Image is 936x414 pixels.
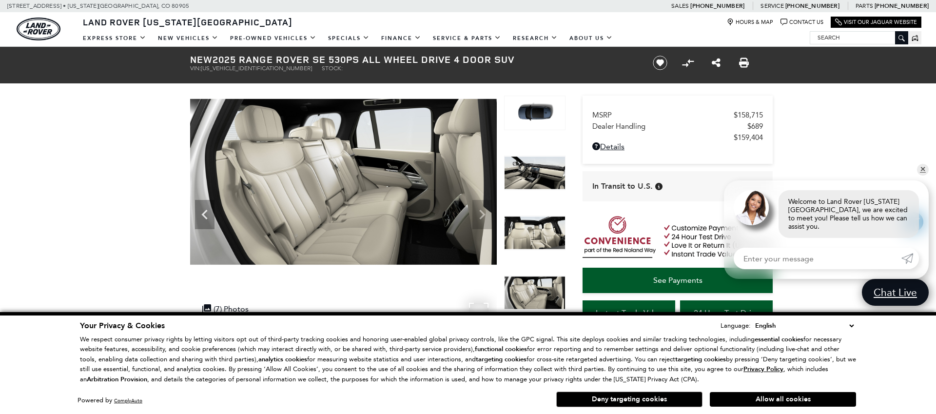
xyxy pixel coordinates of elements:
[17,18,60,40] a: land-rover
[17,18,60,40] img: Land Rover
[835,19,917,26] a: Visit Our Jaguar Website
[77,30,152,47] a: EXPRESS STORE
[592,111,763,119] a: MSRP $158,715
[675,355,726,364] strong: targeting cookies
[596,308,663,317] span: Instant Trade Value
[592,181,653,192] span: In Transit to U.S.
[743,365,783,374] u: Privacy Policy
[862,279,929,306] a: Chat Live
[583,268,773,293] a: See Payments
[655,183,663,190] div: Vehicle has shipped from factory of origin. Estimated time of delivery to Retailer is on average ...
[592,111,734,119] span: MSRP
[78,397,142,404] div: Powered by
[671,2,689,9] span: Sales
[7,2,189,9] a: [STREET_ADDRESS] • [US_STATE][GEOGRAPHIC_DATA], CO 80905
[592,122,747,131] span: Dealer Handling
[224,30,322,47] a: Pre-Owned Vehicles
[77,30,619,47] nav: Main Navigation
[734,133,763,142] span: $159,404
[556,392,702,407] button: Deny targeting cookies
[504,96,565,131] img: New 2025 Constellation Blue in Gloss Finish LAND ROVER SE 530PS image 4
[734,111,763,119] span: $158,715
[712,57,721,69] a: Share this New 2025 Range Rover SE 530PS All Wheel Drive 4 Door SUV
[755,335,803,344] strong: essential cookies
[190,96,497,268] img: New 2025 Constellation Blue in Gloss Finish LAND ROVER SE 530PS image 7
[690,2,744,10] a: [PHONE_NUMBER]
[375,30,427,47] a: Finance
[681,56,695,70] button: Compare Vehicle
[87,375,147,384] strong: Arbitration Provision
[779,190,919,238] div: Welcome to Land Rover [US_STATE][GEOGRAPHIC_DATA], we are excited to meet you! Please tell us how...
[80,335,856,385] p: We respect consumer privacy rights by letting visitors opt out of third-party tracking cookies an...
[901,248,919,269] a: Submit
[197,299,253,318] div: (7) Photos
[507,30,564,47] a: Research
[258,355,307,364] strong: analytics cookies
[760,2,783,9] span: Service
[152,30,224,47] a: New Vehicles
[190,65,201,72] span: VIN:
[322,65,343,72] span: Stock:
[649,55,671,71] button: Save vehicle
[114,397,142,404] a: ComplyAuto
[747,122,763,131] span: $689
[201,65,312,72] span: [US_VEHICLE_IDENTIFICATION_NUMBER]
[721,322,751,329] div: Language:
[476,355,526,364] strong: targeting cookies
[592,133,763,142] a: $159,404
[427,30,507,47] a: Service & Parts
[322,30,375,47] a: Specials
[680,300,773,326] a: 24 Hour Test Drive
[592,142,763,151] a: Details
[653,276,702,285] span: See Payments
[739,57,749,69] a: Print this New 2025 Range Rover SE 530PS All Wheel Drive 4 Door SUV
[77,16,298,28] a: Land Rover [US_STATE][GEOGRAPHIC_DATA]
[734,248,901,269] input: Enter your message
[475,345,527,354] strong: functional cookies
[564,30,619,47] a: About Us
[780,19,823,26] a: Contact Us
[80,320,165,331] span: Your Privacy & Cookies
[592,122,763,131] a: Dealer Handling $689
[869,286,922,299] span: Chat Live
[753,320,856,331] select: Language Select
[504,276,565,311] img: New 2025 Constellation Blue in Gloss Finish LAND ROVER SE 530PS image 7
[727,19,773,26] a: Hours & Map
[810,32,908,43] input: Search
[583,300,675,326] a: Instant Trade Value
[856,2,873,9] span: Parts
[195,200,214,229] div: Previous
[785,2,839,10] a: [PHONE_NUMBER]
[875,2,929,10] a: [PHONE_NUMBER]
[83,16,292,28] span: Land Rover [US_STATE][GEOGRAPHIC_DATA]
[734,190,769,225] img: Agent profile photo
[694,308,760,317] span: 24 Hour Test Drive
[190,54,636,65] h1: 2025 Range Rover SE 530PS All Wheel Drive 4 Door SUV
[504,156,565,191] img: New 2025 Constellation Blue in Gloss Finish LAND ROVER SE 530PS image 5
[504,216,565,251] img: New 2025 Constellation Blue in Gloss Finish LAND ROVER SE 530PS image 6
[190,53,213,66] strong: New
[710,392,856,407] button: Allow all cookies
